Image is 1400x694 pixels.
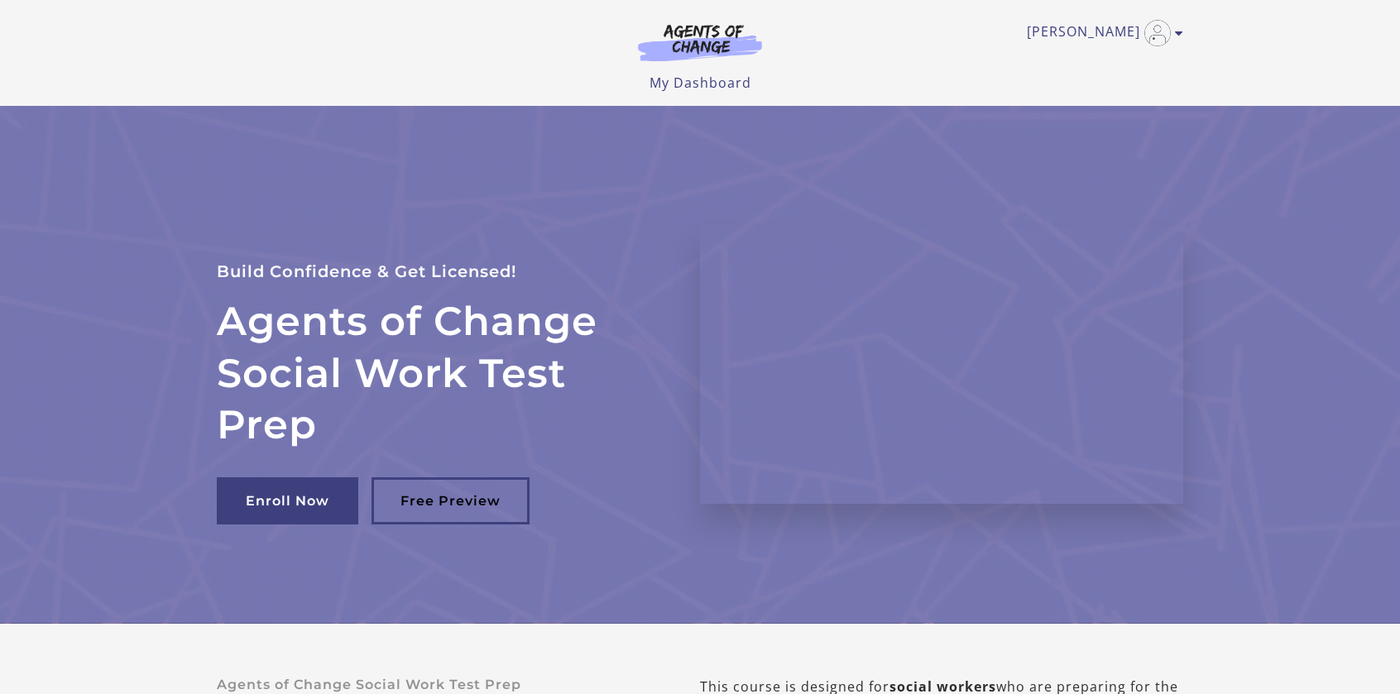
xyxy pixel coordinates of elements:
[621,23,779,61] img: Agents of Change Logo
[217,477,358,524] a: Enroll Now
[372,477,530,524] a: Free Preview
[217,295,660,450] h2: Agents of Change Social Work Test Prep
[217,677,647,692] p: Agents of Change Social Work Test Prep
[217,258,660,285] p: Build Confidence & Get Licensed!
[1027,20,1175,46] a: Toggle menu
[650,74,751,92] a: My Dashboard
